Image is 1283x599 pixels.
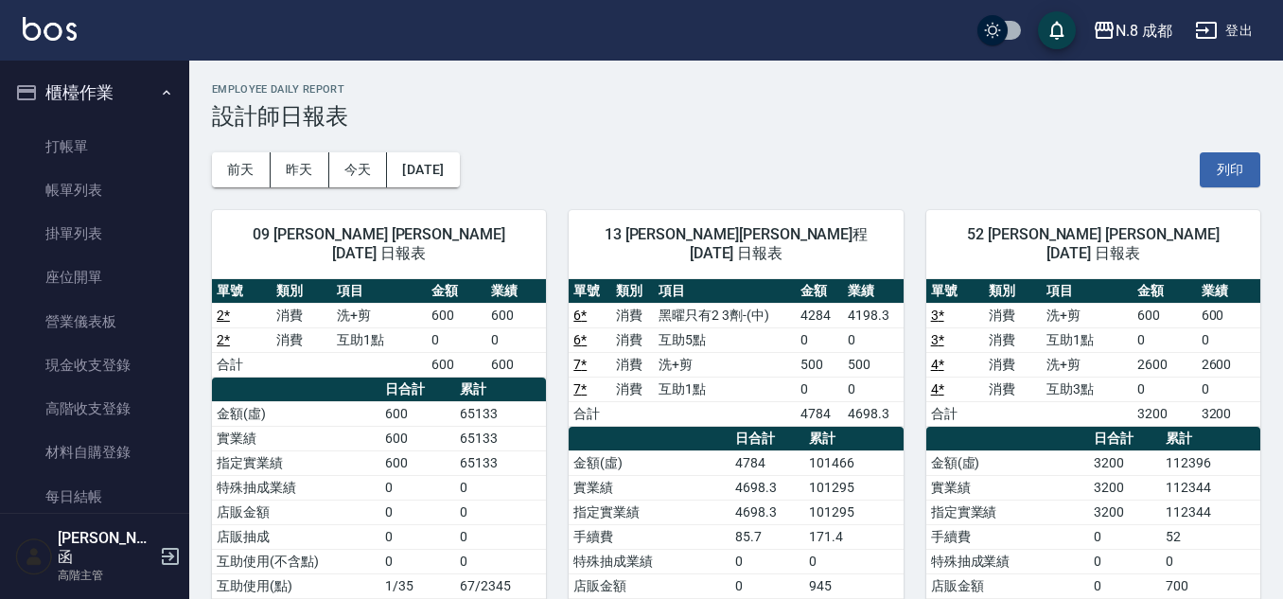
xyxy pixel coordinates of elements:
th: 業績 [843,279,904,304]
td: 0 [1133,327,1196,352]
td: 消費 [611,303,654,327]
img: Logo [23,17,77,41]
td: 互助1點 [332,327,427,352]
td: 101295 [804,500,903,524]
td: 65133 [455,426,547,450]
th: 日合計 [1089,427,1161,451]
button: N.8 成都 [1085,11,1180,50]
th: 項目 [1042,279,1133,304]
td: 0 [455,500,547,524]
td: 0 [843,327,904,352]
td: 0 [730,549,804,573]
td: 0 [843,377,904,401]
span: 13 [PERSON_NAME][PERSON_NAME]程 [DATE] 日報表 [591,225,880,263]
button: save [1038,11,1076,49]
td: 0 [796,377,843,401]
td: 3200 [1089,475,1161,500]
td: 3200 [1089,500,1161,524]
table: a dense table [212,279,546,378]
img: Person [15,537,53,575]
td: 黑曜只有2 3劑-(中) [654,303,796,327]
td: 1/35 [380,573,455,598]
td: 171.4 [804,524,903,549]
td: 手續費 [926,524,1089,549]
td: 指定實業績 [212,450,380,475]
td: 0 [455,475,547,500]
button: [DATE] [387,152,459,187]
td: 特殊抽成業績 [569,549,730,573]
td: 101295 [804,475,903,500]
th: 業績 [486,279,546,304]
td: 0 [1089,549,1161,573]
td: 實業績 [926,475,1089,500]
td: 600 [427,303,486,327]
td: 600 [380,450,455,475]
td: 指定實業績 [926,500,1089,524]
td: 特殊抽成業績 [926,549,1089,573]
th: 累計 [455,378,547,402]
td: 4284 [796,303,843,327]
td: 3200 [1133,401,1196,426]
td: 店販金額 [926,573,1089,598]
th: 日合計 [380,378,455,402]
td: 消費 [272,303,331,327]
td: 2600 [1133,352,1196,377]
td: 消費 [611,377,654,401]
td: 洗+剪 [654,352,796,377]
td: 0 [1089,524,1161,549]
td: 0 [380,549,455,573]
a: 座位開單 [8,255,182,299]
td: 600 [486,303,546,327]
span: 09 [PERSON_NAME] [PERSON_NAME] [DATE] 日報表 [235,225,523,263]
td: 0 [1133,377,1196,401]
button: 登出 [1187,13,1260,48]
button: 昨天 [271,152,329,187]
td: 金額(虛) [569,450,730,475]
th: 金額 [796,279,843,304]
td: 112344 [1161,500,1260,524]
a: 高階收支登錄 [8,387,182,431]
th: 業績 [1197,279,1260,304]
td: 合計 [926,401,984,426]
td: 112396 [1161,450,1260,475]
th: 項目 [332,279,427,304]
th: 日合計 [730,427,804,451]
div: N.8 成都 [1116,19,1172,43]
td: 600 [380,426,455,450]
a: 現金收支登錄 [8,344,182,387]
td: 0 [455,524,547,549]
button: 櫃檯作業 [8,68,182,117]
td: 85.7 [730,524,804,549]
th: 類別 [984,279,1042,304]
td: 0 [380,475,455,500]
td: 600 [427,352,486,377]
td: 600 [380,401,455,426]
th: 金額 [1133,279,1196,304]
td: 洗+剪 [332,303,427,327]
h3: 設計師日報表 [212,103,1260,130]
td: 0 [1197,327,1260,352]
td: 2600 [1197,352,1260,377]
td: 洗+剪 [1042,352,1133,377]
td: 0 [486,327,546,352]
td: 金額(虛) [212,401,380,426]
td: 4698.3 [730,500,804,524]
td: 洗+剪 [1042,303,1133,327]
a: 材料自購登錄 [8,431,182,474]
td: 互助1點 [654,377,796,401]
td: 合計 [569,401,611,426]
td: 4784 [796,401,843,426]
table: a dense table [569,279,903,427]
td: 特殊抽成業績 [212,475,380,500]
a: 帳單列表 [8,168,182,212]
td: 消費 [611,327,654,352]
td: 消費 [984,303,1042,327]
h2: Employee Daily Report [212,83,1260,96]
td: 消費 [984,377,1042,401]
th: 項目 [654,279,796,304]
span: 52 [PERSON_NAME] [PERSON_NAME] [DATE] 日報表 [949,225,1238,263]
td: 店販抽成 [212,524,380,549]
td: 65133 [455,401,547,426]
td: 實業績 [569,475,730,500]
td: 合計 [212,352,272,377]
